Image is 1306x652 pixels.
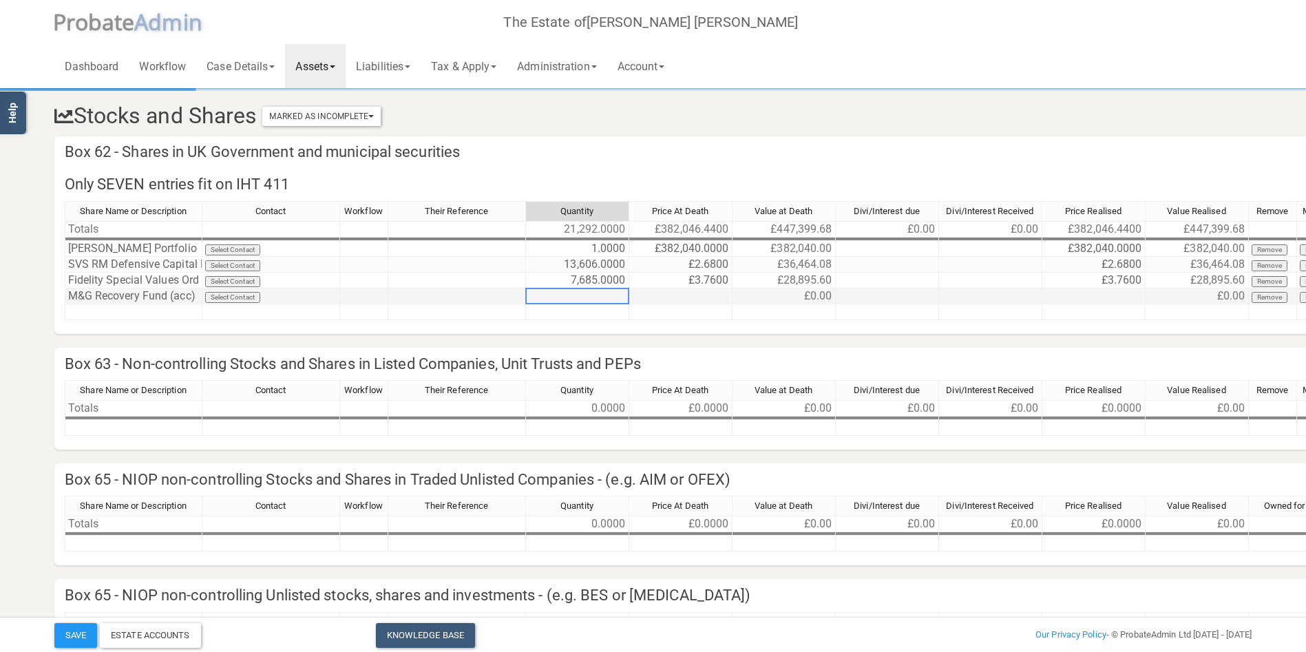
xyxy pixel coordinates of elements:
span: Quantity [560,385,593,395]
span: Their Reference [425,385,489,395]
span: Price At Death [652,206,708,216]
td: £0.00 [836,516,939,532]
button: Marked As Incomplete [262,107,381,126]
a: Administration [507,44,607,88]
td: £382,040.0000 [629,241,733,257]
span: Workflow [344,501,383,511]
a: Assets [285,44,346,88]
button: Remove [1252,276,1288,287]
span: Price Realised [1065,617,1121,627]
td: £28,895.60 [733,273,836,288]
span: dmin [148,7,202,36]
span: Divi/Interest due [854,501,920,511]
a: Dashboard [54,44,129,88]
a: Knowledge Base [376,623,475,648]
button: Remove [1252,244,1288,255]
a: Workflow [129,44,196,88]
a: Account [607,44,675,88]
td: £0.00 [836,221,939,238]
span: P [53,7,135,36]
td: £0.0000 [629,400,733,417]
span: robate [66,7,135,36]
span: Their Reference [425,617,489,627]
td: £0.0000 [1042,400,1146,417]
td: £382,046.4400 [629,221,733,238]
td: £382,046.4400 [1042,221,1146,238]
td: 1.0000 [526,241,629,257]
td: £0.0000 [1042,516,1146,532]
td: £2.6800 [1042,257,1146,273]
span: Their Reference [425,206,489,216]
span: Value at Death [755,385,812,395]
span: Contact [255,385,286,395]
td: £0.00 [1146,288,1249,304]
td: 0.0000 [526,400,629,417]
td: £0.00 [733,516,836,532]
td: £3.7600 [629,273,733,288]
div: - © ProbateAdmin Ltd [DATE] - [DATE] [856,627,1262,643]
span: Value Realised [1167,206,1225,216]
td: £28,895.60 [1146,273,1249,288]
td: 7,685.0000 [526,273,629,288]
span: Share Name or Description [80,617,187,627]
td: £2.6800 [629,257,733,273]
span: Divi/Interest Received [946,206,1033,216]
td: 0.0000 [526,516,629,532]
td: £0.0000 [629,516,733,532]
span: Share Name or Description [80,206,187,216]
td: £0.00 [1146,516,1249,532]
span: Contact [255,617,286,627]
span: Price At Death [652,501,708,511]
span: Price Realised [1065,206,1121,216]
td: £0.00 [939,221,1042,238]
h3: Stocks and Shares [44,104,1060,128]
td: 21,292.0000 [526,221,629,238]
div: Estate Accounts [100,623,201,648]
td: £382,040.00 [733,241,836,257]
span: Divi/Interest Received [946,501,1033,511]
span: Price At Death [652,617,708,627]
td: £447,399.68 [1146,221,1249,238]
span: Price Realised [1065,501,1121,511]
a: Tax & Apply [421,44,507,88]
span: Remove [1256,385,1289,395]
td: Fidelity Special Values Ord 25p [65,273,202,288]
td: £36,464.08 [1146,257,1249,273]
td: £0.00 [733,400,836,417]
span: Divi/Interest Received [946,617,1033,627]
span: Contact [255,501,286,511]
span: Value Realised [1167,501,1225,511]
td: £0.00 [836,400,939,417]
td: £382,040.0000 [1042,241,1146,257]
td: £0.00 [733,288,836,304]
span: Quantity [560,501,593,511]
span: Share Name or Description [80,501,187,511]
td: £0.00 [939,400,1042,417]
td: M&G Recovery Fund (acc) [65,288,202,304]
span: Workflow [344,385,383,395]
td: £3.7600 [1042,273,1146,288]
span: Value at Death [755,617,812,627]
span: Divi/Interest due [854,385,920,395]
button: Remove [1252,260,1288,271]
span: A [134,7,202,36]
td: £36,464.08 [733,257,836,273]
span: Remove [1256,206,1289,216]
span: Their Reference [425,501,489,511]
a: Our Privacy Policy [1035,629,1106,640]
span: Value at Death [755,206,812,216]
td: Totals [65,400,202,417]
span: Divi/Interest Received [946,385,1033,395]
span: Divi/Interest due [854,617,920,627]
span: Share Name or Description [80,385,187,395]
td: Totals [65,221,202,238]
button: Save [54,623,97,648]
td: 13,606.0000 [526,257,629,273]
td: £0.00 [939,516,1042,532]
button: Remove [1252,292,1288,303]
td: SVS RM Defensive Capital Fund B [65,257,202,273]
a: Case Details [196,44,285,88]
span: Workflow [344,617,383,627]
td: Totals [65,516,202,532]
td: £447,399.68 [733,221,836,238]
